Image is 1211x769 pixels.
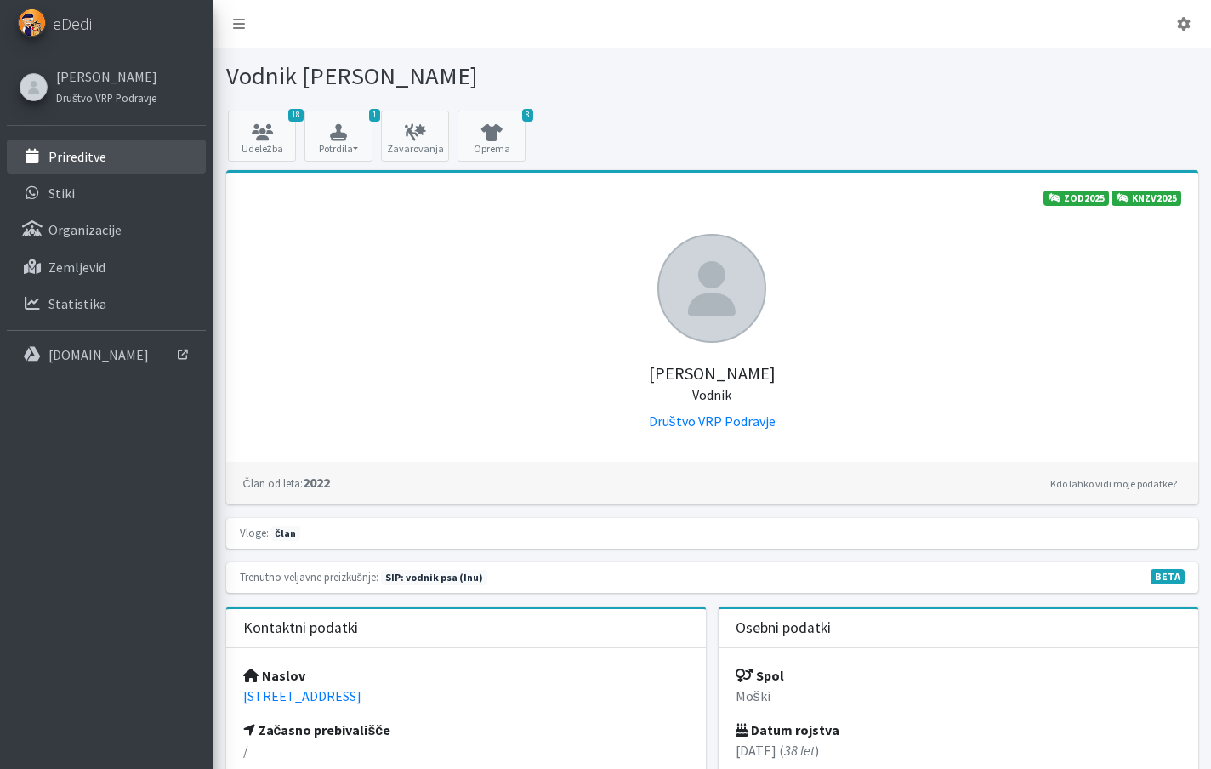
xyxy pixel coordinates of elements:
a: Kdo lahko vidi moje podatke? [1046,474,1181,494]
strong: 2022 [243,474,330,491]
small: Društvo VRP Podravje [56,91,156,105]
small: Trenutno veljavne preizkušnje: [240,570,378,584]
span: 8 [522,109,533,122]
a: Statistika [7,287,206,321]
h3: Osebni podatki [736,619,831,637]
strong: Naslov [243,667,305,684]
p: Prireditve [48,148,106,165]
p: [DOMAIN_NAME] [48,346,149,363]
a: Prireditve [7,140,206,174]
em: 38 let [784,742,815,759]
a: [DOMAIN_NAME] [7,338,206,372]
p: Organizacije [48,221,122,238]
a: Društvo VRP Podravje [649,413,776,430]
span: Naslednja preizkušnja: pomlad 2026 [381,570,487,585]
a: KNZV2025 [1112,191,1181,206]
span: član [271,526,300,541]
strong: Spol [736,667,784,684]
a: Zemljevid [7,250,206,284]
h5: [PERSON_NAME] [243,343,1181,404]
span: V fazi razvoja [1151,569,1185,584]
span: 1 [369,109,380,122]
span: 18 [288,109,304,122]
p: Statistika [48,295,106,312]
small: Vodnik [692,386,731,403]
p: / [243,740,689,760]
p: [DATE] ( ) [736,740,1181,760]
h3: Kontaktni podatki [243,619,358,637]
a: ZOD2025 [1043,191,1109,206]
a: [STREET_ADDRESS] [243,687,361,704]
a: 18 Udeležba [228,111,296,162]
small: Član od leta: [243,476,303,490]
p: Moški [736,686,1181,706]
p: Zemljevid [48,259,105,276]
strong: Začasno prebivališče [243,721,391,738]
h1: Vodnik [PERSON_NAME] [226,61,706,91]
span: eDedi [53,11,92,37]
button: 1 Potrdila [304,111,372,162]
a: [PERSON_NAME] [56,66,157,87]
a: Društvo VRP Podravje [56,87,157,107]
a: Zavarovanja [381,111,449,162]
a: Organizacije [7,213,206,247]
small: Vloge: [240,526,269,539]
p: Stiki [48,185,75,202]
a: 8 Oprema [458,111,526,162]
img: eDedi [18,9,46,37]
a: Stiki [7,176,206,210]
strong: Datum rojstva [736,721,839,738]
